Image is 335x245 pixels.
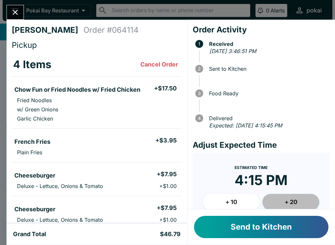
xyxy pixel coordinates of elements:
p: Fried Noodles [17,97,52,104]
h3: 4 Items [13,58,51,71]
span: Sent to Kitchen [206,66,330,72]
h5: + $7.95 [157,170,177,178]
text: 1 [198,41,200,47]
time: 4:15 PM [235,172,288,189]
h5: + $17.50 [154,85,177,92]
span: Food Ready [206,90,330,96]
table: orders table [12,53,182,230]
p: + $1.00 [159,217,177,223]
h4: Order # 064114 [83,25,139,35]
h4: Order Activity [193,25,330,35]
p: Deluxe - Lettuce, Onions & Tomato [17,183,103,189]
span: Received [206,41,330,47]
h5: Chow Fun or Fried Noodles w/ Fried Chicken [14,86,140,94]
p: + $1.00 [159,183,177,189]
h5: French Fries [14,138,50,146]
button: Cancel Order [138,58,181,71]
button: + 10 [203,194,260,210]
h5: Cheeseburger [14,172,55,179]
span: Estimated Time [235,165,268,170]
h4: Adjust Expected Time [193,140,330,150]
button: + 20 [262,194,319,210]
h5: + $3.95 [155,137,177,144]
p: Deluxe - Lettuce, Onions & Tomato [17,217,103,223]
em: Expected: [DATE] 4:15:45 PM [209,122,282,129]
span: Delivered [206,115,330,121]
h5: + $7.95 [157,204,177,212]
span: Pickup [12,40,37,50]
p: Garlic Chicken [17,115,53,122]
p: Plain Fries [17,149,42,156]
text: 4 [198,116,201,121]
button: Send to Kitchen [194,216,328,238]
button: Close [7,5,24,19]
text: 2 [198,66,201,71]
h5: $46.79 [160,230,181,238]
h5: Grand Total [13,230,46,238]
text: 3 [198,91,201,96]
p: w/ Green Onions [17,106,58,113]
em: [DATE] 3:46:51 PM [209,48,256,54]
h4: [PERSON_NAME] [12,25,83,35]
h5: Cheeseburger [14,205,55,213]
